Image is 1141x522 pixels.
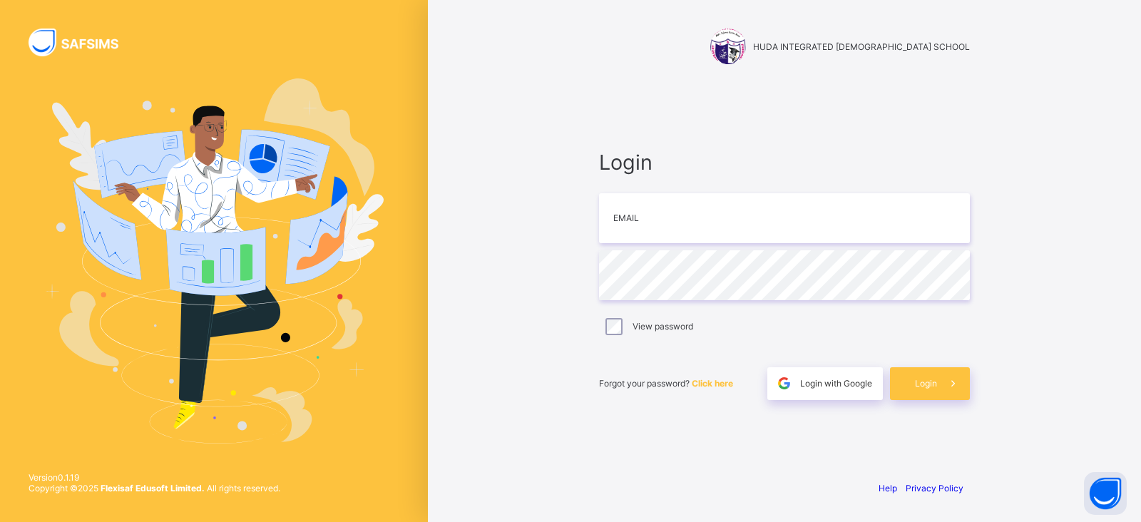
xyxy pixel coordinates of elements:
[753,41,970,52] span: HUDA INTEGRATED [DEMOGRAPHIC_DATA] SCHOOL
[879,483,897,493] a: Help
[915,378,937,389] span: Login
[692,378,733,389] a: Click here
[599,378,733,389] span: Forgot your password?
[599,150,970,175] span: Login
[633,321,693,332] label: View password
[29,29,135,56] img: SAFSIMS Logo
[101,483,205,493] strong: Flexisaf Edusoft Limited.
[29,483,280,493] span: Copyright © 2025 All rights reserved.
[29,472,280,483] span: Version 0.1.19
[44,78,384,444] img: Hero Image
[906,483,963,493] a: Privacy Policy
[1084,472,1127,515] button: Open asap
[800,378,872,389] span: Login with Google
[776,375,792,391] img: google.396cfc9801f0270233282035f929180a.svg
